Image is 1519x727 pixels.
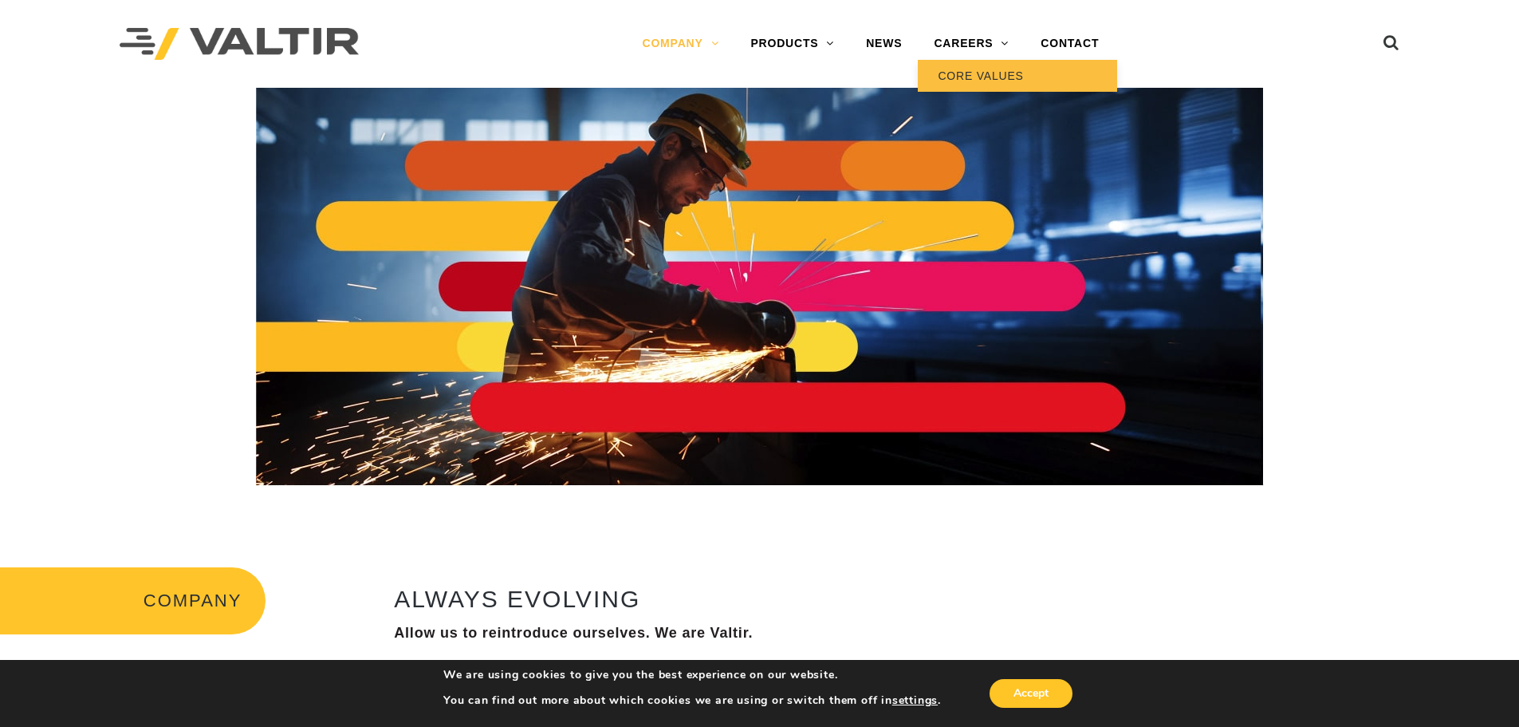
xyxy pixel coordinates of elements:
h2: ALWAYS EVOLVING [394,586,1277,612]
p: You may not know this name yet, but you know us. We’ve been around. We didn’t just break the mold... [394,658,1277,713]
a: CONTACT [1025,28,1115,60]
button: settings [892,693,938,708]
a: CORE VALUES [918,60,1117,92]
p: We are using cookies to give you the best experience on our website. [443,668,941,682]
strong: Allow us to reintroduce ourselves. We are Valtir. [394,625,753,641]
a: PRODUCTS [734,28,850,60]
p: You can find out more about which cookies we are using or switch them off in . [443,693,941,708]
a: NEWS [850,28,918,60]
button: Accept [990,679,1072,708]
a: COMPANY [626,28,734,60]
a: CAREERS [918,28,1025,60]
img: Valtir [120,28,359,61]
